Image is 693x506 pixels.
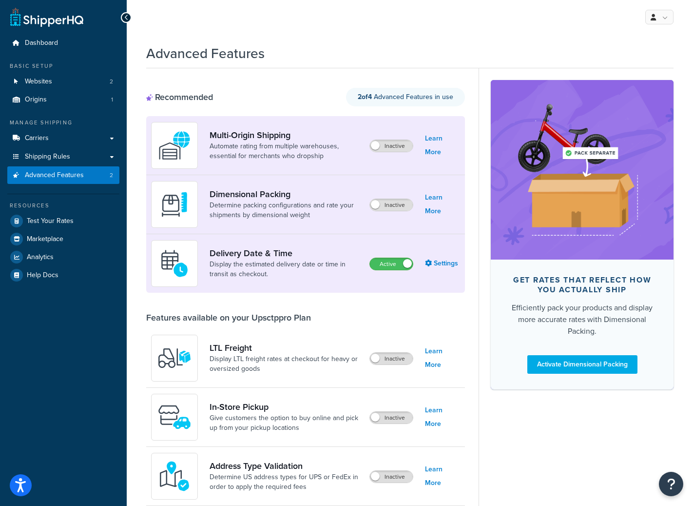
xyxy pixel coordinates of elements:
[111,96,113,104] span: 1
[210,461,362,471] a: Address Type Validation
[25,78,52,86] span: Websites
[7,91,119,109] li: Origins
[425,257,460,270] a: Settings
[659,472,683,496] button: Open Resource Center
[210,201,362,220] a: Determine packing configurations and rate your shipments by dimensional weight
[7,119,119,127] div: Manage Shipping
[157,246,192,281] img: gfkeb5ejjkALwAAAABJRU5ErkJggg==
[157,459,192,493] img: kIG8fy0lQAAAABJRU5ErkJggg==
[527,355,637,374] a: Activate Dimensional Packing
[7,34,119,52] a: Dashboard
[27,253,54,262] span: Analytics
[210,354,362,374] a: Display LTL freight rates at checkout for heavy or oversized goods
[146,92,213,102] div: Recommended
[370,412,413,424] label: Inactive
[146,44,265,63] h1: Advanced Features
[7,73,119,91] li: Websites
[27,271,58,280] span: Help Docs
[25,171,84,180] span: Advanced Features
[358,92,372,102] strong: 2 of 4
[146,312,311,323] div: Features available on your Upsctppro Plan
[210,130,362,141] a: Multi-Origin Shipping
[157,341,192,375] img: y79ZsPf0fXUFUhFXDzUgf+ktZg5F2+ohG75+v3d2s1D9TjoU8PiyCIluIjV41seZevKCRuEjTPPOKHJsQcmKCXGdfprl3L4q7...
[425,463,460,490] a: Learn More
[210,343,362,353] a: LTL Freight
[7,202,119,210] div: Resources
[7,148,119,166] a: Shipping Rules
[425,132,460,159] a: Learn More
[27,235,63,243] span: Marketplace
[210,260,362,279] a: Display the estimated delivery date or time in transit as checkout.
[210,142,362,161] a: Automate rating from multiple warehouses, essential for merchants who dropship
[7,212,119,230] a: Test Your Rates
[505,95,659,245] img: feature-image-dim-d40ad3071a2b3c8e08177464837368e35600d3c5e73b18a22c1e4bb210dc32ac.png
[425,191,460,218] a: Learn More
[506,302,658,337] div: Efficiently pack your products and display more accurate rates with Dimensional Packing.
[25,153,70,161] span: Shipping Rules
[210,248,362,259] a: Delivery Date & Time
[157,128,192,162] img: WatD5o0RtDAAAAAElFTkSuQmCC
[7,91,119,109] a: Origins1
[25,96,47,104] span: Origins
[25,39,58,47] span: Dashboard
[210,472,362,492] a: Determine US address types for UPS or FedEx in order to apply the required fees
[7,230,119,248] a: Marketplace
[157,187,192,222] img: DTVBYsAAAAAASUVORK5CYII=
[506,275,658,295] div: Get rates that reflect how you actually ship
[7,62,119,70] div: Basic Setup
[210,413,362,433] a: Give customers the option to buy online and pick up from your pickup locations
[27,217,74,225] span: Test Your Rates
[7,166,119,184] li: Advanced Features
[210,402,362,412] a: In-Store Pickup
[25,134,49,142] span: Carriers
[425,404,460,431] a: Learn More
[7,73,119,91] a: Websites2
[7,166,119,184] a: Advanced Features2
[157,400,192,434] img: wfgcfpwTIucLEAAAAASUVORK5CYII=
[370,258,413,270] label: Active
[358,92,453,102] span: Advanced Features in use
[7,248,119,266] a: Analytics
[7,129,119,147] a: Carriers
[7,266,119,284] a: Help Docs
[370,471,413,483] label: Inactive
[425,344,460,372] a: Learn More
[110,78,113,86] span: 2
[210,189,362,200] a: Dimensional Packing
[370,353,413,364] label: Inactive
[370,140,413,152] label: Inactive
[110,171,113,180] span: 2
[370,199,413,211] label: Inactive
